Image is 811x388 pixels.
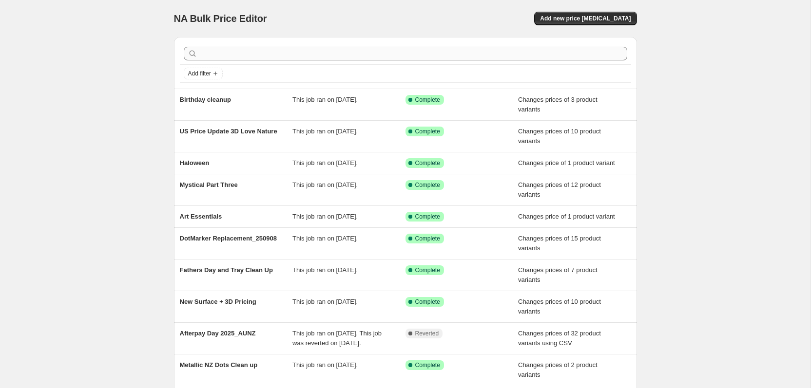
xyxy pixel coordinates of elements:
[180,213,222,220] span: Art Essentials
[292,213,358,220] span: This job ran on [DATE].
[180,128,277,135] span: US Price Update 3D Love Nature
[180,298,256,305] span: New Surface + 3D Pricing
[534,12,637,25] button: Add new price [MEDICAL_DATA]
[415,298,440,306] span: Complete
[415,330,439,337] span: Reverted
[180,181,238,188] span: Mystical Part Three
[180,361,258,369] span: Metallic NZ Dots Clean up
[292,330,382,347] span: This job ran on [DATE]. This job was reverted on [DATE].
[292,266,358,274] span: This job ran on [DATE].
[180,159,210,166] span: Haloween
[292,96,358,103] span: This job ran on [DATE].
[174,13,267,24] span: NA Bulk Price Editor
[518,298,601,315] span: Changes prices of 10 product variants
[292,128,358,135] span: This job ran on [DATE].
[292,298,358,305] span: This job ran on [DATE].
[415,128,440,135] span: Complete
[180,266,273,274] span: Fathers Day and Tray Clean Up
[415,181,440,189] span: Complete
[180,330,256,337] span: Afterpay Day 2025_AUNZ
[415,235,440,242] span: Complete
[518,159,615,166] span: Changes price of 1 product variant
[292,181,358,188] span: This job ran on [DATE].
[540,15,631,22] span: Add new price [MEDICAL_DATA]
[518,96,598,113] span: Changes prices of 3 product variants
[518,330,601,347] span: Changes prices of 32 product variants using CSV
[188,70,211,77] span: Add filter
[518,361,598,378] span: Changes prices of 2 product variants
[415,159,440,167] span: Complete
[415,213,440,221] span: Complete
[518,266,598,283] span: Changes prices of 7 product variants
[180,96,231,103] span: Birthday cleanup
[292,235,358,242] span: This job ran on [DATE].
[518,213,615,220] span: Changes price of 1 product variant
[415,266,440,274] span: Complete
[415,361,440,369] span: Complete
[180,235,277,242] span: DotMarker Replacement_250908
[415,96,440,104] span: Complete
[518,128,601,145] span: Changes prices of 10 product variants
[292,159,358,166] span: This job ran on [DATE].
[518,181,601,198] span: Changes prices of 12 product variants
[518,235,601,252] span: Changes prices of 15 product variants
[292,361,358,369] span: This job ran on [DATE].
[184,68,223,79] button: Add filter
